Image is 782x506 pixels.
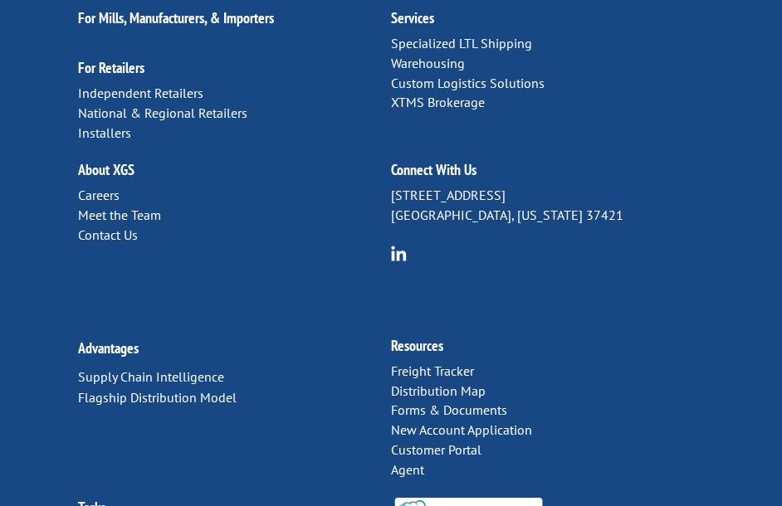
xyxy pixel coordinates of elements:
a: Careers [78,187,120,203]
a: Warehousing [391,55,465,71]
a: Custom Logistics Solutions [391,75,545,91]
a: New Account Application [391,421,532,438]
a: Freight Tracker [391,362,474,379]
a: About XGS [78,160,134,179]
a: National & Regional Retailers [78,105,247,121]
a: Meet the Team [78,207,161,223]
a: Services [391,8,434,27]
h2: Connect With Us [391,163,704,186]
a: Contact Us [78,226,138,243]
a: Supply Chain Intelligence [78,368,224,385]
a: For Mills, Manufacturers, & Importers [78,8,274,27]
a: For Retailers [78,58,144,77]
a: Installers [78,124,131,141]
a: Independent Retailers [78,85,203,101]
a: Forms & Documents [391,401,507,418]
a: Customer Portal [391,441,481,458]
a: Resources [391,336,443,355]
p: [STREET_ADDRESS] [GEOGRAPHIC_DATA], [US_STATE] 37421 [391,186,704,226]
a: Flagship Distribution Model [78,389,237,406]
a: Specialized LTL Shipping [391,35,532,51]
a: XTMS Brokerage [391,94,485,110]
a: Advantages [78,338,139,358]
a: Agent [391,461,424,478]
img: group-6 [391,246,407,261]
a: Distribution Map [391,382,486,399]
